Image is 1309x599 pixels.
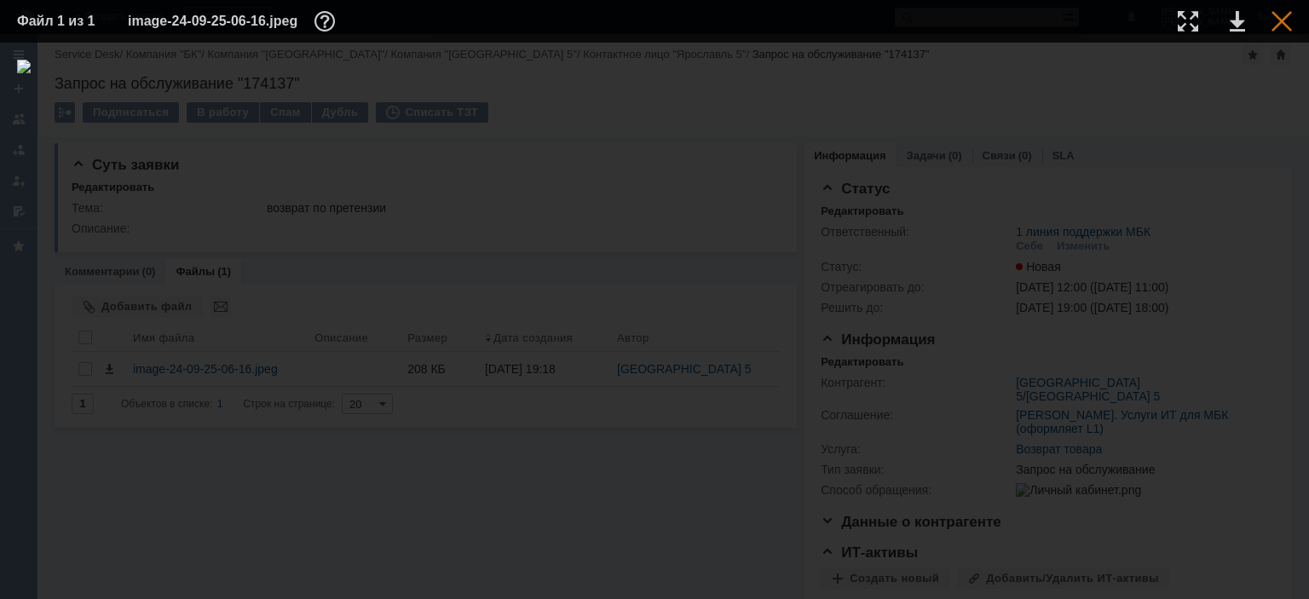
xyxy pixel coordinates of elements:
div: Дополнительная информация о файле (F11) [314,11,340,32]
img: download [17,60,1292,582]
div: Увеличить масштаб [1178,11,1198,32]
div: Закрыть окно (Esc) [1272,11,1292,32]
div: Скачать файл [1230,11,1245,32]
div: Файл 1 из 1 [17,14,102,28]
div: image-24-09-25-06-16.jpeg [128,11,340,32]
